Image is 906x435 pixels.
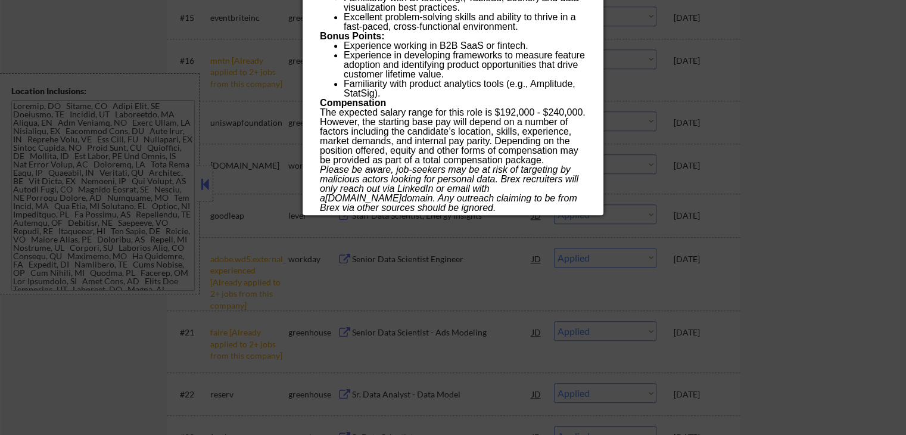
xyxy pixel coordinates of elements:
em: Please be aware, job-seekers may be at risk of targeting by malicious actors looking for personal... [320,164,578,213]
strong: Bonus Points: [320,31,384,41]
li: Experience in developing frameworks to measure feature adoption and identifying product opportuni... [344,51,586,79]
li: Familiarity with product analytics tools (e.g., Amplitude, StatSig). [344,79,586,98]
p: The expected salary range for this role is $192,000 - $240,000. However, the starting base pay wi... [320,108,586,165]
li: Experience working in B2B SaaS or fintech. [344,41,586,51]
strong: Compensation [320,98,386,108]
a: [DOMAIN_NAME] [325,193,401,203]
li: Excellent problem-solving skills and ability to thrive in a fast-paced, cross-functional environm... [344,13,586,32]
